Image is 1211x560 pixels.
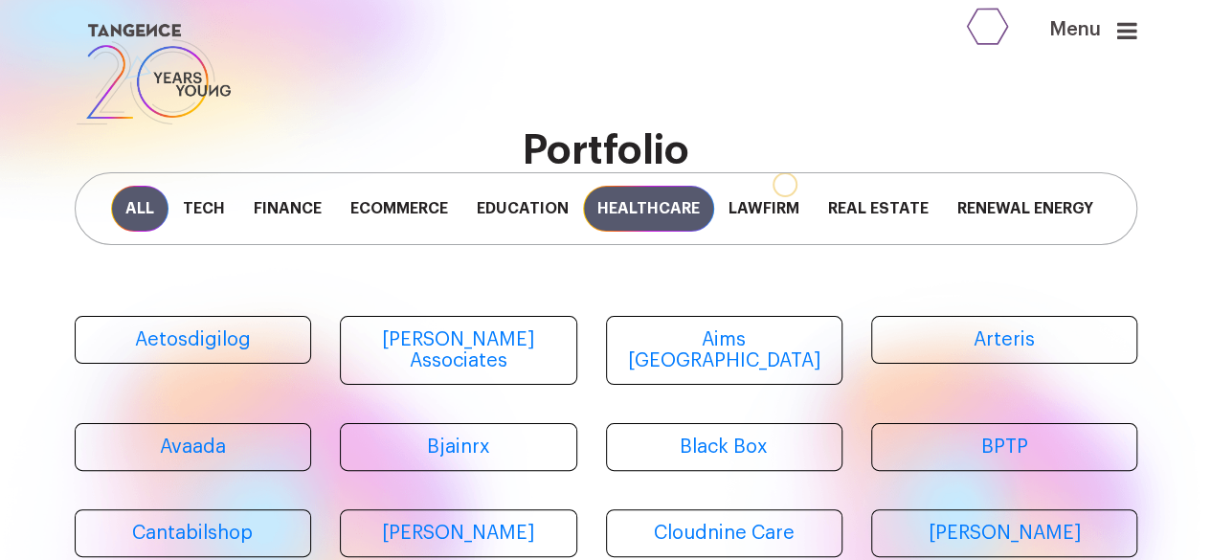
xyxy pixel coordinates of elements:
[75,128,1137,172] h2: Portfolio
[814,186,943,232] span: Real Estate
[583,186,714,232] span: Healthcare
[340,316,577,385] a: [PERSON_NAME] Associates
[111,186,168,232] span: All
[75,509,312,557] a: Cantabilshop
[75,19,234,129] img: logo SVG
[168,186,239,232] span: Tech
[75,423,312,471] a: Avaada
[606,423,843,471] a: Black Box
[462,186,583,232] span: Education
[75,316,312,364] a: Aetosdigilog
[606,316,843,385] a: Aims [GEOGRAPHIC_DATA]
[943,186,1108,232] span: Renewal Energy
[340,509,577,557] a: [PERSON_NAME]
[714,186,814,232] span: Lawfirm
[340,423,577,471] a: Bjainrx
[871,509,1137,557] a: [PERSON_NAME]
[336,186,462,232] span: Ecommerce
[606,509,843,557] a: Cloudnine Care
[871,423,1137,471] a: BPTP
[871,316,1137,364] a: Arteris
[239,186,336,232] span: Finance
